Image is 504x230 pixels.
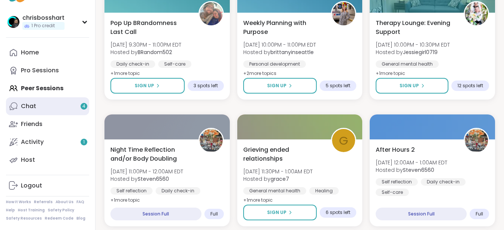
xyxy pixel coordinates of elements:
span: 3 spots left [194,83,218,89]
span: Full [476,211,483,217]
span: Hosted by [110,48,181,56]
span: Sign Up [267,209,287,216]
span: 1 [83,139,85,145]
button: Sign Up [243,205,317,220]
b: Steven6560 [138,175,169,183]
a: Safety Resources [6,216,42,221]
b: grace7 [270,175,289,183]
a: Help [6,208,15,213]
a: Logout [6,177,89,195]
div: Session Full [376,208,467,220]
div: Logout [21,182,42,190]
div: Session Full [110,208,201,220]
span: [DATE] 10:00PM - 11:00PM EDT [243,41,316,48]
img: chrisbosshart [7,16,19,28]
span: Hosted by [243,48,316,56]
div: Friends [21,120,43,128]
div: Daily check-in [110,60,155,68]
div: Daily check-in [156,187,200,195]
div: Pro Sessions [21,66,59,75]
button: Sign Up [376,78,448,94]
span: Hosted by [110,175,183,183]
a: Pro Sessions [6,62,89,79]
b: BRandom502 [138,48,172,56]
span: 6 spots left [326,209,350,215]
a: About Us [56,199,73,205]
span: [DATE] 10:00PM - 10:30PM EDT [376,41,450,48]
span: Therapy Lounge: Evening Support [376,19,456,37]
span: Hosted by [243,175,313,183]
div: Self reflection [110,187,153,195]
div: General mental health [376,60,439,68]
img: Steven6560 [200,129,223,152]
span: 1 Pro credit [31,23,55,29]
span: Hosted by [376,48,450,56]
span: Pop Up BRandomness Last Call [110,19,190,37]
span: Full [210,211,218,217]
div: Personal development [243,60,306,68]
span: 5 spots left [326,83,350,89]
div: Activity [21,138,44,146]
img: Jessiegirl0719 [465,2,488,25]
span: g [339,132,348,149]
div: General mental health [243,187,306,195]
span: Sign Up [135,82,154,89]
a: Home [6,44,89,62]
span: Night Time Reflection and/or Body Doubling [110,145,190,163]
div: Chat [21,102,36,110]
span: Sign Up [267,82,287,89]
a: Host [6,151,89,169]
div: Host [21,156,35,164]
span: [DATE] 12:00AM - 1:00AM EDT [376,159,447,166]
span: 12 spots left [457,83,483,89]
span: After Hours 2 [376,145,415,154]
div: Self-care [376,189,409,196]
div: Healing [309,187,339,195]
a: Redeem Code [45,216,73,221]
button: Sign Up [243,78,317,94]
img: brittanyinseattle [332,2,355,25]
a: Chat4 [6,97,89,115]
img: Steven6560 [465,129,488,152]
span: Grieving ended relationships [243,145,323,163]
div: Self reflection [376,178,418,186]
a: Activity1 [6,133,89,151]
div: chrisbosshart [22,14,65,22]
span: Hosted by [376,166,447,174]
span: 4 [82,103,85,110]
b: Jessiegirl0719 [403,48,438,56]
a: Friends [6,115,89,133]
img: BRandom502 [200,2,223,25]
span: [DATE] 11:30PM - 1:00AM EDT [243,168,313,175]
a: How It Works [6,199,31,205]
a: Safety Policy [48,208,74,213]
span: [DATE] 11:00PM - 12:00AM EDT [110,168,183,175]
a: Referrals [34,199,53,205]
button: Sign Up [110,78,185,94]
div: Home [21,48,39,57]
b: Steven6560 [403,166,434,174]
b: brittanyinseattle [270,48,314,56]
span: Weekly Planning with Purpose [243,19,323,37]
a: Host Training [18,208,45,213]
a: Blog [76,216,85,221]
div: Daily check-in [421,178,466,186]
span: Sign Up [400,82,419,89]
a: FAQ [76,199,84,205]
span: [DATE] 9:30PM - 11:00PM EDT [110,41,181,48]
div: Self-care [158,60,191,68]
